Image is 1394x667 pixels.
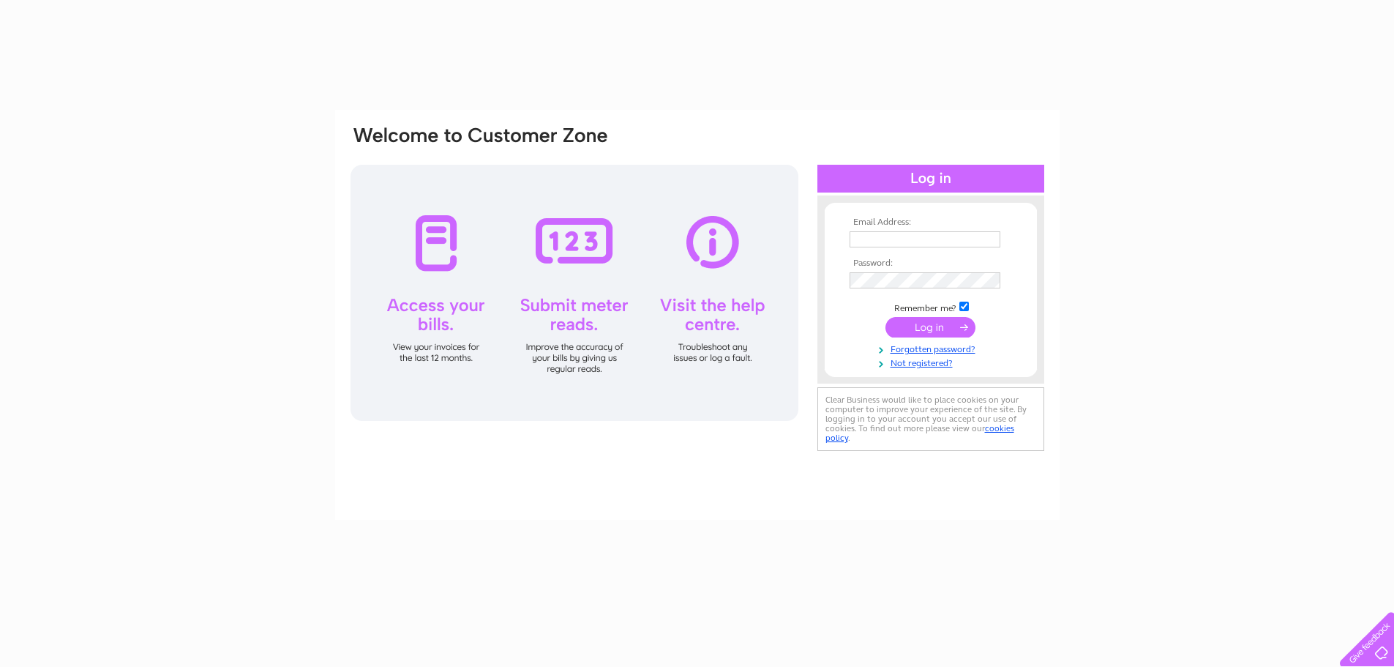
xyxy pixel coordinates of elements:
td: Remember me? [846,299,1016,314]
div: Clear Business would like to place cookies on your computer to improve your experience of the sit... [817,387,1044,451]
a: Not registered? [850,355,1016,369]
th: Password: [846,258,1016,269]
a: Forgotten password? [850,341,1016,355]
a: cookies policy [825,423,1014,443]
input: Submit [885,317,975,338]
th: Email Address: [846,217,1016,228]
